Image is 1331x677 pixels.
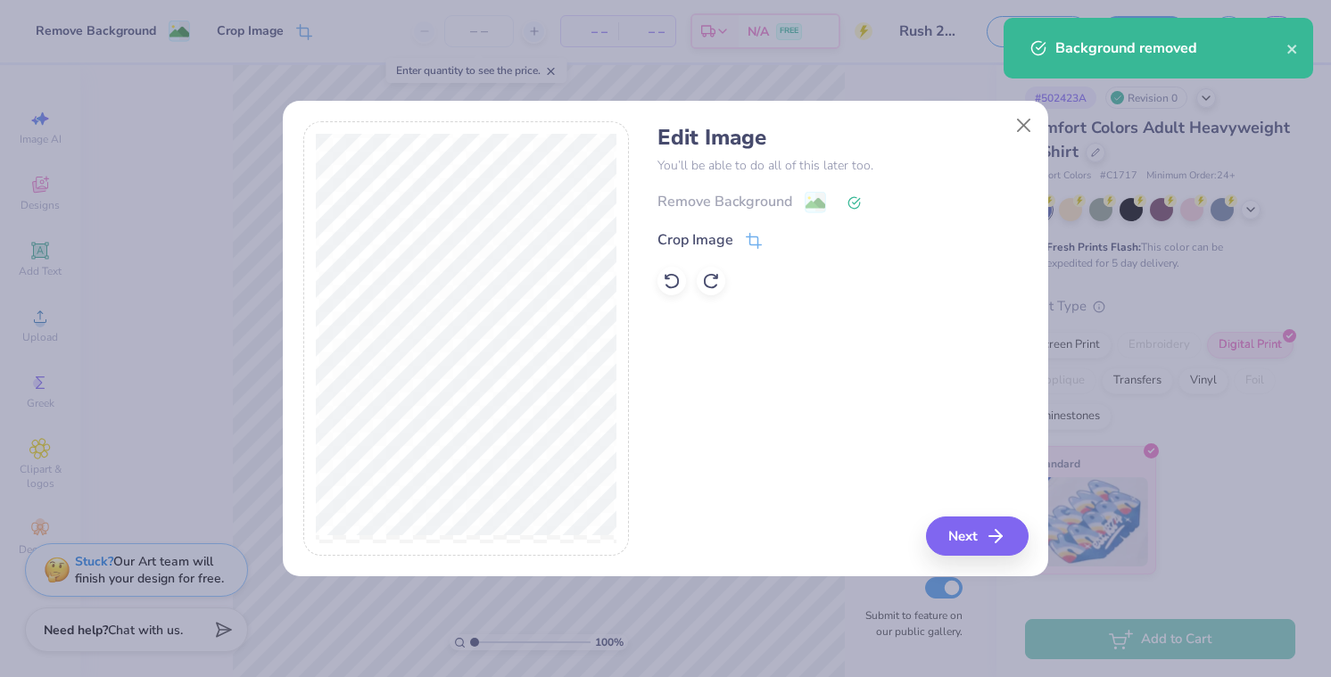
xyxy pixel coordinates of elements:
[1055,37,1286,59] div: Background removed
[1286,37,1299,59] button: close
[926,516,1029,556] button: Next
[1007,109,1041,143] button: Close
[657,229,733,251] div: Crop Image
[657,125,1028,151] h4: Edit Image
[657,156,1028,175] p: You’ll be able to do all of this later too.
